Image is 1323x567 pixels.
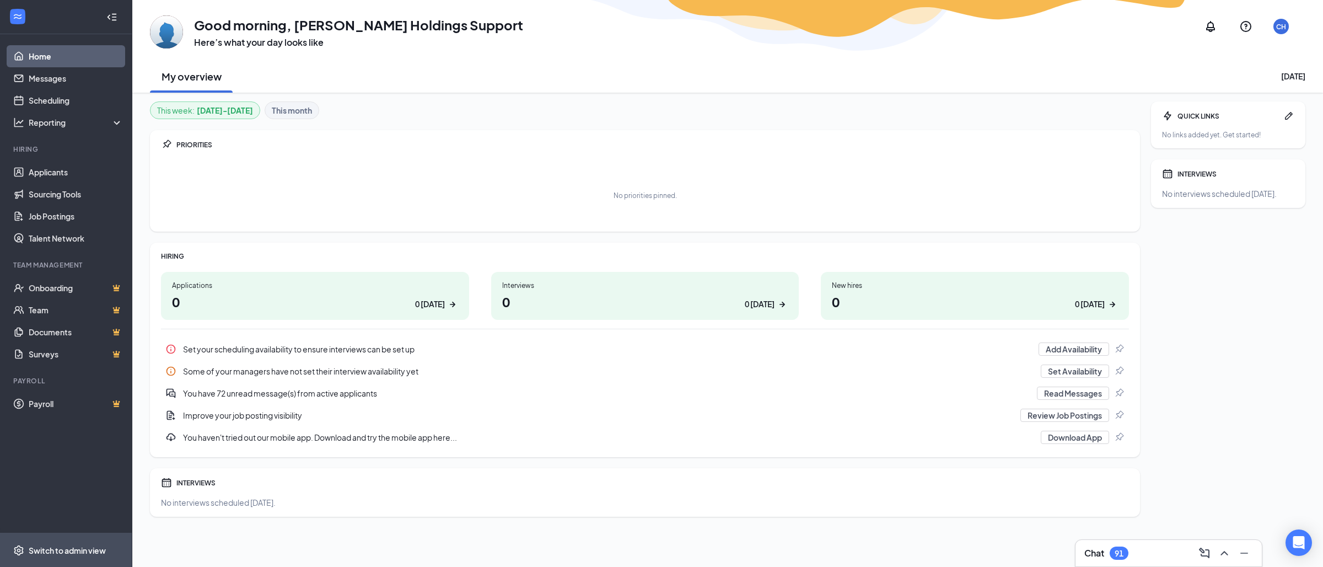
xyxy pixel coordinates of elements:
div: No links added yet. Get started! [1162,130,1294,140]
div: Interviews [502,281,788,290]
div: PRIORITIES [176,140,1129,149]
button: Download App [1041,431,1109,444]
div: Improve your job posting visibility [161,404,1129,426]
svg: ComposeMessage [1198,547,1211,560]
a: Interviews00 [DATE]ArrowRight [491,272,799,320]
div: Some of your managers have not set their interview availability yet [183,366,1034,377]
a: Sourcing Tools [29,183,123,205]
svg: Minimize [1238,547,1251,560]
div: QUICK LINKS [1177,111,1279,121]
button: Add Availability [1039,343,1109,356]
svg: Pin [1114,432,1125,443]
a: InfoSet your scheduling availability to ensure interviews can be set upAdd AvailabilityPin [161,338,1129,360]
h1: 0 [502,292,788,311]
div: 0 [DATE] [745,298,775,310]
svg: Pen [1283,110,1294,121]
a: Scheduling [29,89,123,111]
svg: Pin [1114,366,1125,377]
div: CH [1276,22,1286,31]
div: Improve your job posting visibility [183,410,1014,421]
a: InfoSome of your managers have not set their interview availability yetSet AvailabilityPin [161,360,1129,382]
svg: Analysis [13,117,24,128]
div: [DATE] [1281,71,1305,82]
div: Some of your managers have not set their interview availability yet [161,360,1129,382]
svg: Pin [1114,410,1125,421]
h1: 0 [172,292,458,311]
div: Switch to admin view [29,545,106,556]
h3: Here’s what your day looks like [194,36,523,49]
svg: Bolt [1162,110,1173,121]
a: Home [29,45,123,67]
svg: Pin [1114,344,1125,355]
svg: ArrowRight [777,299,788,310]
div: 0 [DATE] [415,298,445,310]
a: New hires00 [DATE]ArrowRight [821,272,1129,320]
button: Review Job Postings [1020,409,1109,422]
a: SurveysCrown [29,343,123,365]
a: Job Postings [29,205,123,227]
svg: Info [165,344,176,355]
div: Applications [172,281,458,290]
div: You haven't tried out our mobile app. Download and try the mobile app here... [183,432,1034,443]
div: No interviews scheduled [DATE]. [1162,188,1294,199]
svg: DocumentAdd [165,410,176,421]
a: Messages [29,67,123,89]
svg: ArrowRight [447,299,458,310]
div: HIRING [161,252,1129,261]
div: You haven't tried out our mobile app. Download and try the mobile app here... [161,426,1129,448]
svg: DoubleChatActive [165,388,176,399]
h1: 0 [832,292,1118,311]
svg: QuestionInfo [1239,20,1252,33]
div: You have 72 unread message(s) from active applicants [183,388,1030,399]
a: DocumentsCrown [29,321,123,343]
button: Read Messages [1037,387,1109,400]
svg: Collapse [106,12,117,23]
div: New hires [832,281,1118,290]
div: Set your scheduling availability to ensure interviews can be set up [183,344,1032,355]
b: This month [272,104,312,116]
button: ChevronUp [1216,544,1233,562]
img: Concepcion Holdings Support [150,15,183,49]
svg: WorkstreamLogo [12,11,23,22]
h1: Good morning, [PERSON_NAME] Holdings Support [194,15,523,34]
div: No priorities pinned. [614,191,677,200]
a: DownloadYou haven't tried out our mobile app. Download and try the mobile app here...Download AppPin [161,426,1129,448]
div: INTERVIEWS [1177,169,1294,179]
a: Applications00 [DATE]ArrowRight [161,272,469,320]
b: [DATE] - [DATE] [197,104,253,116]
h2: My overview [162,69,222,83]
svg: Pin [1114,388,1125,399]
svg: Calendar [1162,168,1173,179]
svg: Calendar [161,477,172,488]
div: Set your scheduling availability to ensure interviews can be set up [161,338,1129,360]
a: TeamCrown [29,299,123,321]
a: DocumentAddImprove your job posting visibilityReview Job PostingsPin [161,404,1129,426]
div: INTERVIEWS [176,478,1129,488]
svg: Download [165,432,176,443]
div: Team Management [13,260,121,270]
div: Reporting [29,117,123,128]
a: Applicants [29,161,123,183]
a: DoubleChatActiveYou have 72 unread message(s) from active applicantsRead MessagesPin [161,382,1129,404]
button: Minimize [1235,544,1253,562]
div: 91 [1115,549,1123,558]
a: PayrollCrown [29,393,123,415]
a: OnboardingCrown [29,277,123,299]
button: Set Availability [1041,365,1109,378]
button: ComposeMessage [1196,544,1213,562]
div: You have 72 unread message(s) from active applicants [161,382,1129,404]
div: 0 [DATE] [1075,298,1105,310]
div: Payroll [13,376,121,386]
h3: Chat [1084,547,1104,559]
div: Open Intercom Messenger [1286,529,1312,556]
svg: ArrowRight [1107,299,1118,310]
div: Hiring [13,145,121,154]
a: Talent Network [29,227,123,249]
svg: Notifications [1204,20,1217,33]
div: This week : [157,104,253,116]
svg: ChevronUp [1218,547,1231,560]
svg: Info [165,366,176,377]
div: No interviews scheduled [DATE]. [161,497,1129,508]
svg: Pin [161,139,172,150]
svg: Settings [13,545,24,556]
